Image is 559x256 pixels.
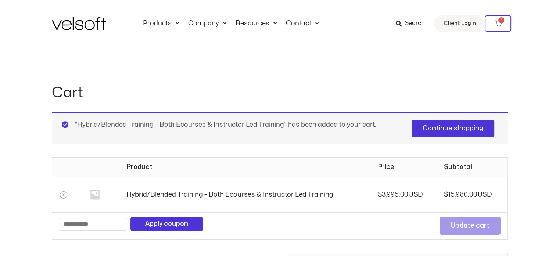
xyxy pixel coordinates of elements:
[52,17,106,30] img: Velsoft Training Materials
[485,15,511,32] a: 4
[378,192,382,198] span: $
[82,182,108,207] img: Placeholder
[139,20,184,28] a: ProductsMenu Toggle
[120,158,371,177] th: Product
[440,217,501,235] button: Update cart
[378,192,408,198] bdi: 3,995.00
[444,192,477,198] bdi: 15,980.00
[443,19,476,28] span: Client Login
[60,191,67,199] a: Remove Hybrid/Blended Training​ - Both Ecourses & Instructor Led Training from cart
[371,158,437,177] th: Price
[444,192,448,198] span: $
[139,20,323,28] nav: Menu
[52,83,508,103] h1: Cart
[282,20,323,28] a: ContactMenu Toggle
[130,217,203,231] button: Apply coupon
[412,120,494,137] a: Continue shopping
[498,17,504,23] span: 4
[437,158,507,177] th: Subtotal
[231,20,282,28] a: ResourcesMenu Toggle
[405,19,424,28] span: Search
[434,15,485,32] a: Client Login
[120,177,371,212] th: Hybrid/Blended Training​ – Both Ecourses & Instructor Led Training
[52,112,508,144] div: “Hybrid/Blended Training​ – Both Ecourses & Instructor Led Training” has been added to your cart.
[395,17,430,30] a: Search
[184,20,231,28] a: CompanyMenu Toggle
